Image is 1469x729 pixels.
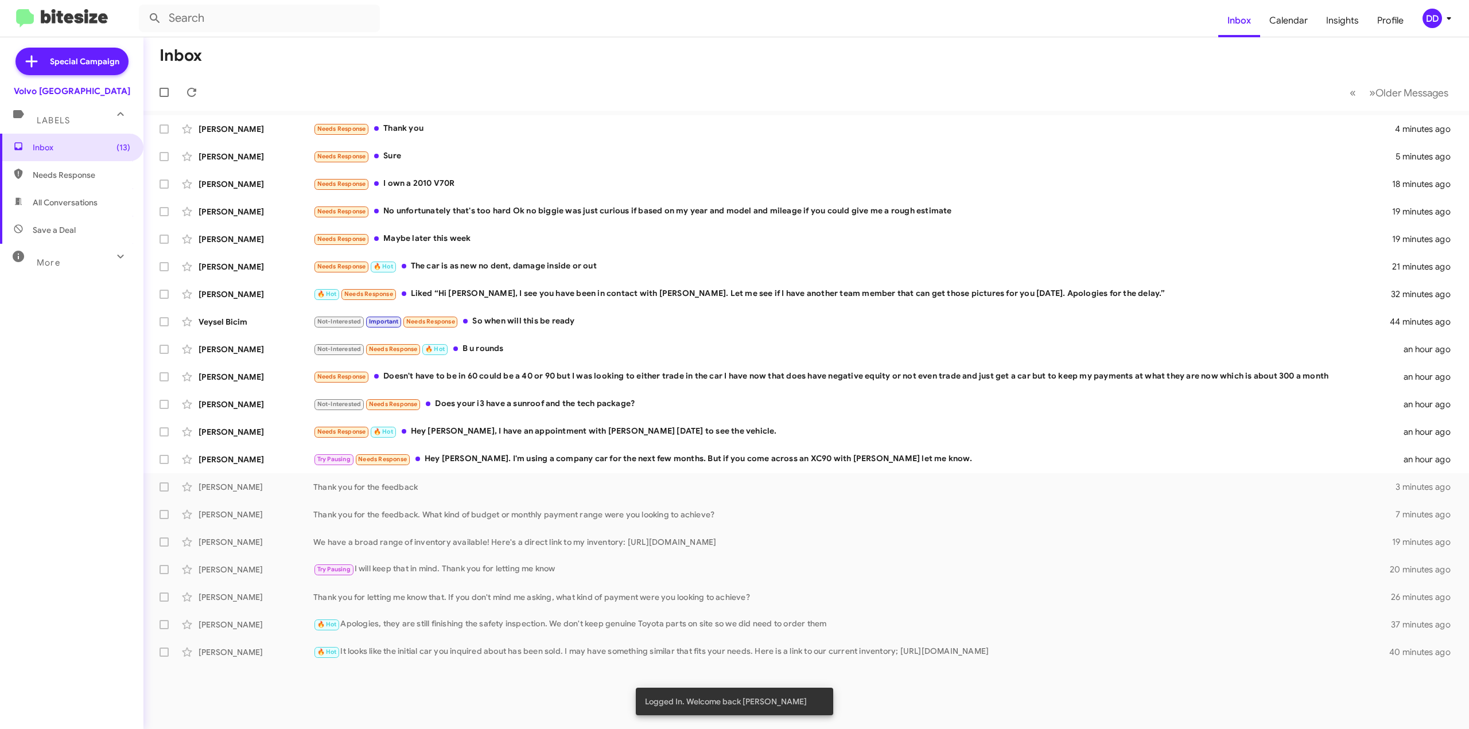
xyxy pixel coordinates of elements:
[1350,85,1356,100] span: «
[1401,454,1460,465] div: an hour ago
[199,454,313,465] div: [PERSON_NAME]
[1392,206,1460,217] div: 19 minutes ago
[313,122,1395,135] div: Thank you
[1375,87,1448,99] span: Older Messages
[1369,85,1375,100] span: »
[317,263,366,270] span: Needs Response
[313,397,1401,411] div: Does your i3 have a sunroof and the tech package?
[199,123,313,135] div: [PERSON_NAME]
[425,345,445,353] span: 🔥 Hot
[374,263,393,270] span: 🔥 Hot
[317,153,366,160] span: Needs Response
[313,481,1396,493] div: Thank you for the feedback
[1343,81,1363,104] button: Previous
[1396,151,1460,162] div: 5 minutes ago
[317,621,337,628] span: 🔥 Hot
[313,645,1391,658] div: It looks like the initial car you inquired about has been sold. I may have something similar that...
[406,318,455,325] span: Needs Response
[1413,9,1456,28] button: DD
[50,56,119,67] span: Special Campaign
[199,399,313,410] div: [PERSON_NAME]
[313,150,1396,163] div: Sure
[199,591,313,603] div: [PERSON_NAME]
[199,289,313,300] div: [PERSON_NAME]
[1218,4,1260,37] a: Inbox
[358,455,407,463] span: Needs Response
[1391,316,1460,328] div: 44 minutes ago
[139,5,380,32] input: Search
[369,345,418,353] span: Needs Response
[160,46,202,65] h1: Inbox
[313,205,1392,218] div: No unfortunately that's too hard Ok no biggie was just curious if based on my year and model and ...
[14,85,130,97] div: Volvo [GEOGRAPHIC_DATA]
[313,370,1401,383] div: Doesn't have to be in 60 could be a 40 or 90 but I was looking to either trade in the car I have ...
[313,591,1391,603] div: Thank you for letting me know that. If you don't mind me asking, what kind of payment were you lo...
[369,400,418,408] span: Needs Response
[317,566,351,573] span: Try Pausing
[1391,591,1460,603] div: 26 minutes ago
[199,151,313,162] div: [PERSON_NAME]
[199,316,313,328] div: Veysel Bicim
[1401,344,1460,355] div: an hour ago
[1368,4,1413,37] span: Profile
[199,233,313,245] div: [PERSON_NAME]
[1392,178,1460,190] div: 18 minutes ago
[1396,481,1460,493] div: 3 minutes ago
[313,618,1391,631] div: Apologies, they are still finishing the safety inspection. We don't keep genuine Toyota parts on ...
[313,177,1392,190] div: I own a 2010 V70R
[317,208,366,215] span: Needs Response
[1392,536,1460,548] div: 19 minutes ago
[317,180,366,188] span: Needs Response
[199,536,313,548] div: [PERSON_NAME]
[33,169,130,181] span: Needs Response
[313,315,1391,328] div: So when will this be ready
[199,619,313,630] div: [PERSON_NAME]
[1317,4,1368,37] a: Insights
[116,142,130,153] span: (13)
[199,426,313,438] div: [PERSON_NAME]
[1260,4,1317,37] a: Calendar
[369,318,399,325] span: Important
[317,373,366,380] span: Needs Response
[199,481,313,493] div: [PERSON_NAME]
[645,696,807,707] span: Logged In. Welcome back [PERSON_NAME]
[199,646,313,658] div: [PERSON_NAME]
[313,563,1391,576] div: I will keep that in mind. Thank you for letting me know
[1343,81,1455,104] nav: Page navigation example
[1362,81,1455,104] button: Next
[199,509,313,520] div: [PERSON_NAME]
[317,455,351,463] span: Try Pausing
[199,206,313,217] div: [PERSON_NAME]
[15,48,129,75] a: Special Campaign
[1423,9,1442,28] div: DD
[317,318,362,325] span: Not-Interested
[1401,371,1460,383] div: an hour ago
[199,371,313,383] div: [PERSON_NAME]
[344,290,393,298] span: Needs Response
[33,142,130,153] span: Inbox
[313,342,1401,356] div: B u rounds
[317,400,362,408] span: Not-Interested
[1401,399,1460,410] div: an hour ago
[317,345,362,353] span: Not-Interested
[313,536,1392,548] div: We have a broad range of inventory available! Here's a direct link to my inventory: [URL][DOMAIN_...
[313,509,1396,520] div: Thank you for the feedback. What kind of budget or monthly payment range were you looking to achi...
[317,125,366,132] span: Needs Response
[33,224,76,236] span: Save a Deal
[313,260,1392,273] div: The car is as new no dent, damage inside or out
[1392,261,1460,272] div: 21 minutes ago
[199,261,313,272] div: [PERSON_NAME]
[317,235,366,243] span: Needs Response
[199,344,313,355] div: [PERSON_NAME]
[1391,289,1460,300] div: 32 minutes ago
[1396,509,1460,520] div: 7 minutes ago
[199,564,313,575] div: [PERSON_NAME]
[1401,426,1460,438] div: an hour ago
[1391,564,1460,575] div: 20 minutes ago
[1395,123,1460,135] div: 4 minutes ago
[199,178,313,190] div: [PERSON_NAME]
[313,287,1391,301] div: Liked “Hi [PERSON_NAME], I see you have been in contact with [PERSON_NAME]. Let me see if I have ...
[313,453,1401,466] div: Hey [PERSON_NAME]. I'm using a company car for the next few months. But if you come across an XC9...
